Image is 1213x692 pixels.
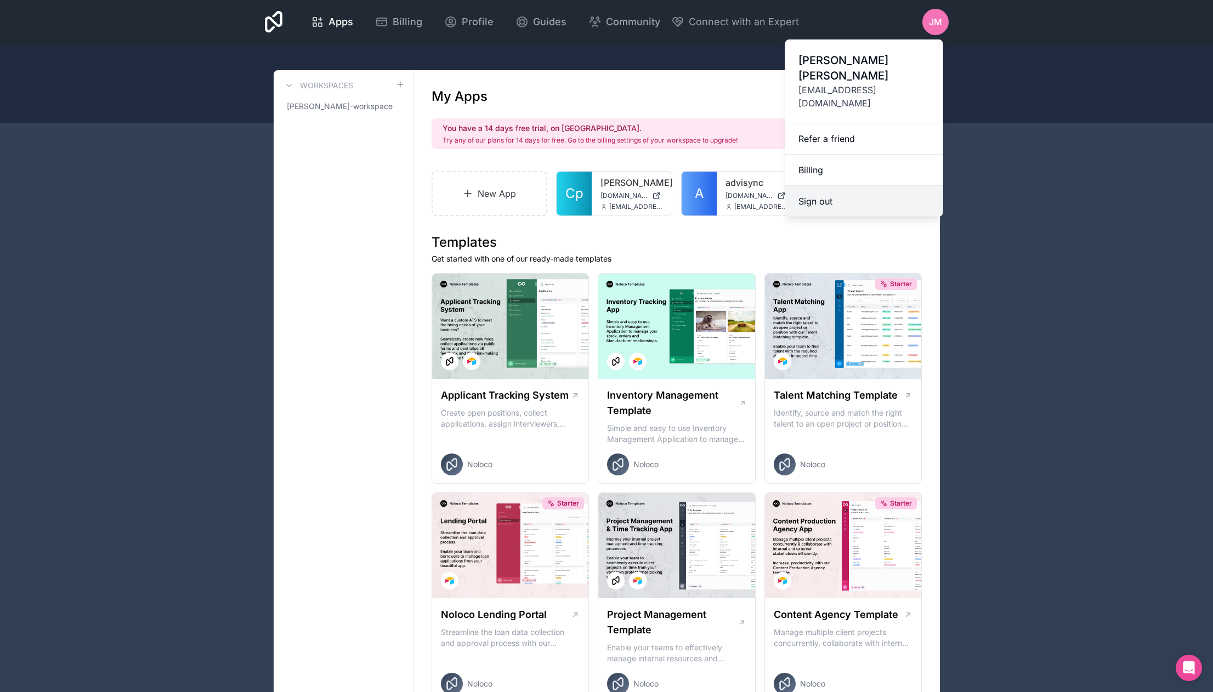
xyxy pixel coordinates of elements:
span: Starter [890,280,912,288]
a: Billing [785,155,943,186]
p: Enable your teams to effectively manage internal resources and execute client projects on time. [607,642,746,664]
span: Guides [533,14,566,30]
h1: Inventory Management Template [607,388,739,418]
span: Billing [393,14,422,30]
span: Noloco [467,459,492,470]
a: Cp [557,172,592,215]
a: Workspaces [282,79,353,92]
a: Apps [302,10,362,34]
a: Billing [366,10,431,34]
h1: My Apps [432,88,488,105]
span: Apps [328,14,353,30]
p: Streamline the loan data collection and approval process with our Lending Portal template. [441,627,580,649]
img: Airtable Logo [445,576,454,585]
span: Connect with an Expert [689,14,799,30]
p: Identify, source and match the right talent to an open project or position with our Talent Matchi... [774,407,913,429]
a: A [682,172,717,215]
p: Simple and easy to use Inventory Management Application to manage your stock, orders and Manufact... [607,423,746,445]
p: Create open positions, collect applications, assign interviewers, centralise candidate feedback a... [441,407,580,429]
img: Airtable Logo [778,357,787,366]
span: JM [929,15,942,29]
span: Cp [565,185,583,202]
a: [PERSON_NAME]-workspace [282,97,405,116]
span: [PERSON_NAME] [PERSON_NAME] [798,53,930,83]
a: [PERSON_NAME] [600,176,663,189]
span: Noloco [467,678,492,689]
h1: Content Agency Template [774,607,898,622]
a: Guides [507,10,575,34]
span: Community [606,14,660,30]
h3: Workspaces [300,80,353,91]
h2: You have a 14 days free trial, on [GEOGRAPHIC_DATA]. [443,123,738,134]
a: advisync [725,176,788,189]
span: Noloco [633,678,659,689]
div: Open Intercom Messenger [1176,655,1202,681]
button: Sign out [785,186,943,217]
img: Airtable Logo [633,576,642,585]
span: Profile [462,14,494,30]
button: Connect with an Expert [671,14,799,30]
h1: Talent Matching Template [774,388,898,403]
span: Starter [557,499,579,508]
a: New App [432,171,548,216]
span: A [695,185,704,202]
span: [EMAIL_ADDRESS][DOMAIN_NAME] [798,83,930,110]
p: Manage multiple client projects concurrently, collaborate with internal and external stakeholders... [774,627,913,649]
span: [PERSON_NAME]-workspace [287,101,393,112]
span: Noloco [800,459,825,470]
a: Refer a friend [785,123,943,155]
span: Starter [890,499,912,508]
span: Noloco [800,678,825,689]
h1: Templates [432,234,922,251]
img: Airtable Logo [467,357,476,366]
img: Airtable Logo [778,576,787,585]
span: [EMAIL_ADDRESS][DOMAIN_NAME] [609,202,663,211]
h1: Project Management Template [607,607,738,638]
span: [DOMAIN_NAME] [725,191,773,200]
h1: Noloco Lending Portal [441,607,547,622]
a: [DOMAIN_NAME] [600,191,663,200]
h1: Applicant Tracking System [441,388,569,403]
a: Community [580,10,669,34]
span: Noloco [633,459,659,470]
p: Try any of our plans for 14 days for free. Go to the billing settings of your workspace to upgrade! [443,136,738,145]
span: [EMAIL_ADDRESS][DOMAIN_NAME] [734,202,788,211]
p: Get started with one of our ready-made templates [432,253,922,264]
span: [DOMAIN_NAME] [600,191,648,200]
img: Airtable Logo [633,357,642,366]
a: Profile [435,10,502,34]
a: [DOMAIN_NAME] [725,191,788,200]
